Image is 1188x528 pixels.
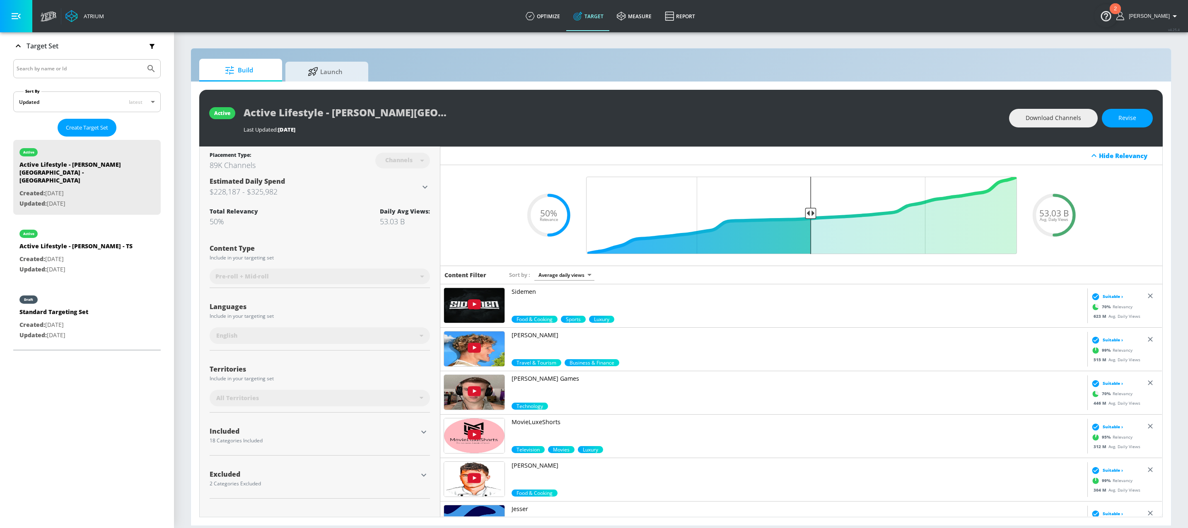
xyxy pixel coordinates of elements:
span: Sort by [509,271,530,278]
div: Avg. Daily Views [1089,487,1140,493]
a: [PERSON_NAME] [512,331,1084,359]
span: [DATE] [278,126,295,133]
a: Report [658,1,702,31]
div: Avg. Daily Views [1089,356,1140,362]
div: Hide Relevancy [440,146,1162,165]
div: Suitable › [1089,379,1123,387]
span: Created: [19,321,45,329]
span: Updated: [19,331,47,339]
div: Suitable › [1089,509,1123,518]
div: 95.0% [512,446,545,453]
span: Estimated Daily Spend [210,177,285,186]
div: 99.0% [512,359,561,366]
div: 90.0% [548,446,575,453]
h6: Content Filter [444,271,486,279]
span: 623 M [1094,313,1108,319]
div: 70.0% [561,316,586,323]
nav: list of Target Set [13,137,161,350]
span: Suitable › [1103,380,1123,386]
div: 2 Categories Excluded [210,481,418,486]
button: Download Channels [1009,109,1098,127]
p: [PERSON_NAME] [512,461,1084,470]
span: 50% [540,209,557,218]
span: Avg. Daily Views [1040,218,1068,222]
p: [DATE] [19,254,133,264]
a: [PERSON_NAME] Games [512,374,1084,403]
span: Television [512,446,545,453]
div: Suitable › [1089,292,1123,300]
div: 99.0% [512,490,558,497]
a: Atrium [65,10,104,22]
div: 70.0% [565,359,619,366]
span: Create Target Set [66,123,108,132]
a: [PERSON_NAME] [512,461,1084,490]
span: 304 M [1094,487,1108,492]
span: Download Channels [1026,113,1081,123]
span: Created: [19,189,45,197]
div: Updated [19,98,39,106]
h3: $228,187 - $325,982 [210,186,420,197]
span: Technology [512,403,548,410]
p: [DATE] [19,264,133,275]
div: Avg. Daily Views [1089,400,1140,406]
span: Suitable › [1103,467,1123,473]
div: activeActive Lifestyle - [PERSON_NAME] - TSCreated:[DATE]Updated:[DATE] [13,221,161,281]
span: login as: ashley.jan@zefr.com [1125,13,1170,19]
div: 70.0% [512,403,548,410]
img: UUeBPTBz1oRnsWsUBnKNNKNw [444,375,505,410]
p: [DATE] [19,188,135,199]
span: Launch [294,62,357,82]
img: UUnmGIkw-KdI0W5siakKPKog [444,331,505,366]
span: 70 % [1102,391,1113,397]
div: Active Lifestyle - [PERSON_NAME] - TS [19,242,133,254]
div: Relevancy [1089,300,1132,313]
div: Included [210,428,418,434]
p: Sidemen [512,288,1084,296]
div: Relevancy [1089,344,1132,356]
div: active [23,232,34,236]
span: Revise [1118,113,1136,123]
span: Suitable › [1103,424,1123,430]
span: Food & Cooking [512,490,558,497]
span: Luxury [578,446,603,453]
span: Luxury [589,316,614,323]
div: 89K Channels [210,160,256,170]
div: draftStandard Targeting SetCreated:[DATE]Updated:[DATE] [13,287,161,346]
button: [PERSON_NAME] [1116,11,1180,21]
div: 50% [210,216,258,226]
div: English [210,327,430,344]
span: v 4.25.4 [1168,27,1180,32]
div: Content Type [210,245,430,252]
div: Average daily views [534,269,594,281]
span: Created: [19,255,45,263]
div: Relevancy [1089,474,1132,487]
span: 95 % [1102,434,1113,440]
button: Revise [1102,109,1153,127]
div: Suitable › [1089,336,1123,344]
div: Target Set [13,32,161,60]
div: Suitable › [1089,422,1123,431]
div: Estimated Daily Spend$228,187 - $325,982 [210,177,430,197]
span: Pre-roll + Mid-roll [215,272,269,281]
span: Food & Cooking [512,316,558,323]
a: MovieLuxeShorts [512,418,1084,446]
input: Search by name or Id [17,63,142,74]
div: Active Lifestyle - [PERSON_NAME][GEOGRAPHIC_DATA] - [GEOGRAPHIC_DATA] [19,161,135,188]
div: Placement Type: [210,151,256,160]
div: 53.03 B [380,216,430,226]
span: 446 M [1094,400,1108,406]
img: UUDogdKl7t7NHzQ95aEwkdMw [444,288,505,323]
div: Excluded [210,471,418,478]
p: Target Set [27,41,58,50]
span: Build [208,60,270,80]
span: English [216,331,237,340]
img: UUMyOj6fhvKFMjxUCp3b_3gA [444,462,505,497]
span: Suitable › [1103,511,1123,517]
span: 53.03 B [1039,209,1069,218]
div: Hide Relevancy [1099,151,1158,160]
span: Updated: [19,265,47,273]
span: Suitable › [1103,293,1123,300]
img: UUxcwb1pqg2BtlR1AWSEX-MA [444,418,505,453]
div: activeActive Lifestyle - [PERSON_NAME][GEOGRAPHIC_DATA] - [GEOGRAPHIC_DATA]Created:[DATE]Updated:... [13,140,161,215]
span: Movies [548,446,575,453]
